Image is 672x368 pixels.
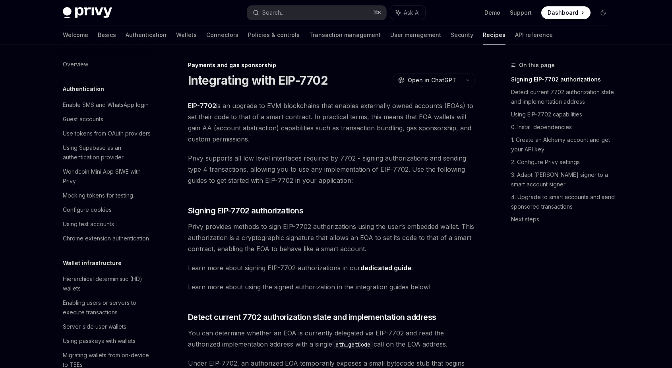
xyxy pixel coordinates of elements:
[390,6,425,20] button: Ask AI
[63,167,153,186] div: Worldcoin Mini App SIWE with Privy
[548,9,578,17] span: Dashboard
[188,100,474,145] span: is an upgrade to EVM blockchains that enables externally owned accounts (EOAs) to set their code ...
[63,274,153,293] div: Hierarchical deterministic (HD) wallets
[56,296,158,320] a: Enabling users or servers to execute transactions
[511,73,616,86] a: Signing EIP-7702 authorizations
[56,141,158,165] a: Using Supabase as an authentication provider
[484,9,500,17] a: Demo
[56,320,158,334] a: Server-side user wallets
[63,322,126,331] div: Server-side user wallets
[63,114,103,124] div: Guest accounts
[248,25,300,45] a: Policies & controls
[483,25,505,45] a: Recipes
[63,336,136,346] div: Using passkeys with wallets
[511,134,616,156] a: 1. Create an Alchemy account and get your API key
[188,262,474,273] span: Learn more about signing EIP-7702 authorizations in our .
[247,6,386,20] button: Search...⌘K
[56,57,158,72] a: Overview
[511,191,616,213] a: 4. Upgrade to smart accounts and send sponsored transactions
[408,76,456,84] span: Open in ChatGPT
[206,25,238,45] a: Connectors
[451,25,473,45] a: Security
[63,143,153,162] div: Using Supabase as an authentication provider
[511,213,616,226] a: Next steps
[360,264,411,272] a: dedicated guide
[56,272,158,296] a: Hierarchical deterministic (HD) wallets
[510,9,532,17] a: Support
[332,340,374,349] code: eth_getCode
[262,8,285,17] div: Search...
[56,231,158,246] a: Chrome extension authentication
[188,73,328,87] h1: Integrating with EIP-7702
[56,203,158,217] a: Configure cookies
[63,100,149,110] div: Enable SMS and WhatsApp login
[541,6,591,19] a: Dashboard
[63,234,149,243] div: Chrome extension authentication
[63,298,153,317] div: Enabling users or servers to execute transactions
[98,25,116,45] a: Basics
[126,25,167,45] a: Authentication
[63,191,133,200] div: Mocking tokens for testing
[188,327,474,350] span: You can determine whether an EOA is currently delegated via EIP-7702 and read the authorized impl...
[511,121,616,134] a: 0. Install dependencies
[63,84,104,94] h5: Authentication
[63,7,112,18] img: dark logo
[373,10,382,16] span: ⌘ K
[188,102,216,110] a: EIP-7702
[56,217,158,231] a: Using test accounts
[188,205,304,216] span: Signing EIP-7702 authorizations
[56,126,158,141] a: Use tokens from OAuth providers
[56,188,158,203] a: Mocking tokens for testing
[188,153,474,186] span: Privy supports all low level interfaces required by 7702 - signing authorizations and sending typ...
[390,25,441,45] a: User management
[511,169,616,191] a: 3. Adapt [PERSON_NAME] signer to a smart account signer
[176,25,197,45] a: Wallets
[63,60,88,69] div: Overview
[56,112,158,126] a: Guest accounts
[511,86,616,108] a: Detect current 7702 authorization state and implementation address
[63,219,114,229] div: Using test accounts
[597,6,610,19] button: Toggle dark mode
[393,74,461,87] button: Open in ChatGPT
[63,205,112,215] div: Configure cookies
[188,281,474,292] span: Learn more about using the signed authorization in the integration guides below!
[63,25,88,45] a: Welcome
[63,258,122,268] h5: Wallet infrastructure
[56,98,158,112] a: Enable SMS and WhatsApp login
[309,25,381,45] a: Transaction management
[515,25,553,45] a: API reference
[56,165,158,188] a: Worldcoin Mini App SIWE with Privy
[63,129,151,138] div: Use tokens from OAuth providers
[188,61,474,69] div: Payments and gas sponsorship
[188,221,474,254] span: Privy provides methods to sign EIP-7702 authorizations using the user’s embedded wallet. This aut...
[56,334,158,348] a: Using passkeys with wallets
[519,60,555,70] span: On this page
[404,9,420,17] span: Ask AI
[188,312,436,323] span: Detect current 7702 authorization state and implementation address
[511,156,616,169] a: 2. Configure Privy settings
[511,108,616,121] a: Using EIP-7702 capabilities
